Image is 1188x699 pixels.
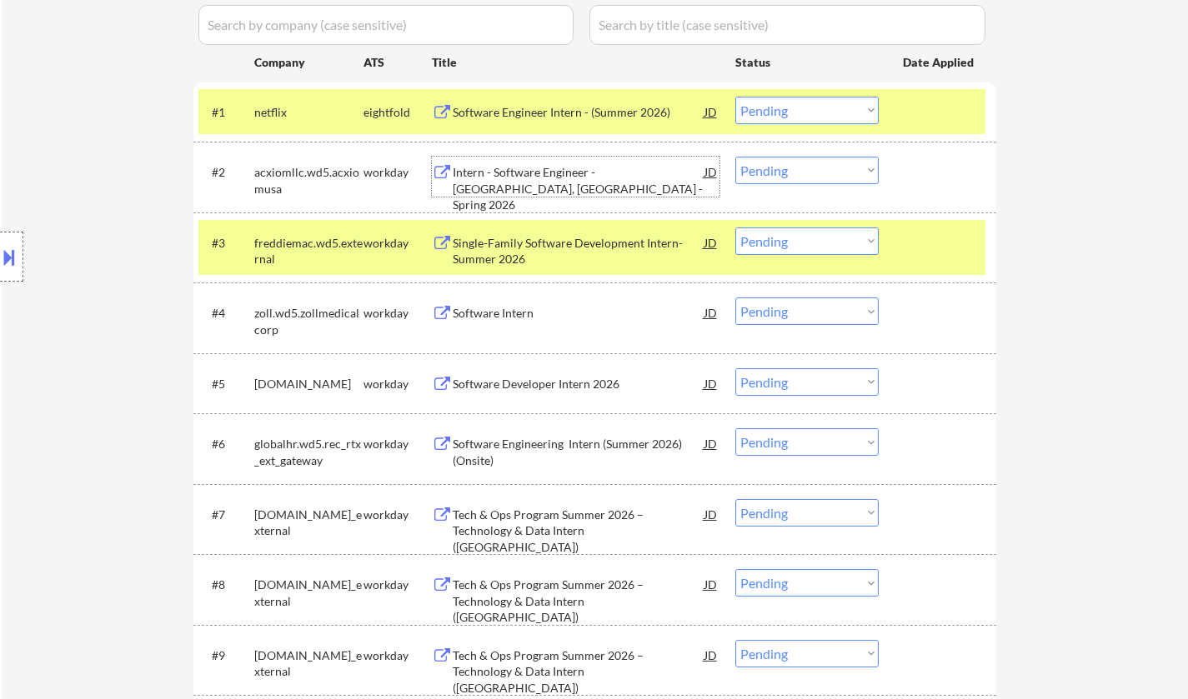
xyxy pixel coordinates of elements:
div: workday [363,577,432,593]
div: [DOMAIN_NAME]_external [254,647,363,680]
div: workday [363,376,432,392]
div: acxiomllc.wd5.acxiomusa [254,164,363,197]
div: Software Developer Intern 2026 [453,376,704,392]
div: #9 [212,647,241,664]
div: zoll.wd5.zollmedicalcorp [254,305,363,337]
div: workday [363,436,432,452]
div: #6 [212,436,241,452]
div: workday [363,305,432,322]
div: workday [363,507,432,523]
div: JD [703,428,719,458]
div: Software Engineer Intern - (Summer 2026) [453,104,704,121]
div: workday [363,235,432,252]
div: JD [703,297,719,327]
div: [DOMAIN_NAME]_external [254,577,363,609]
div: JD [703,368,719,398]
div: JD [703,227,719,257]
div: workday [363,164,432,181]
div: Software Engineering Intern (Summer 2026) (Onsite) [453,436,704,468]
input: Search by company (case sensitive) [198,5,574,45]
div: eightfold [363,104,432,121]
div: Company [254,54,363,71]
div: Tech & Ops Program Summer 2026 – Technology & Data Intern ([GEOGRAPHIC_DATA]) [453,577,704,626]
div: freddiemac.wd5.external [254,235,363,267]
div: [DOMAIN_NAME] [254,376,363,392]
div: Single-Family Software Development Intern- Summer 2026 [453,235,704,267]
div: Tech & Ops Program Summer 2026 – Technology & Data Intern ([GEOGRAPHIC_DATA]) [453,507,704,556]
div: netflix [254,104,363,121]
div: JD [703,499,719,529]
div: Tech & Ops Program Summer 2026 – Technology & Data Intern ([GEOGRAPHIC_DATA]) [453,647,704,697]
div: Software Intern [453,305,704,322]
div: #8 [212,577,241,593]
div: Date Applied [903,54,976,71]
div: Title [432,54,719,71]
div: JD [703,97,719,127]
div: workday [363,647,432,664]
div: ATS [363,54,432,71]
div: [DOMAIN_NAME]_external [254,507,363,539]
div: JD [703,157,719,187]
div: Intern - Software Engineer - [GEOGRAPHIC_DATA], [GEOGRAPHIC_DATA] - Spring 2026 [453,164,704,213]
div: JD [703,569,719,599]
div: globalhr.wd5.rec_rtx_ext_gateway [254,436,363,468]
div: Status [735,47,879,77]
input: Search by title (case sensitive) [589,5,985,45]
div: #7 [212,507,241,523]
div: JD [703,640,719,670]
